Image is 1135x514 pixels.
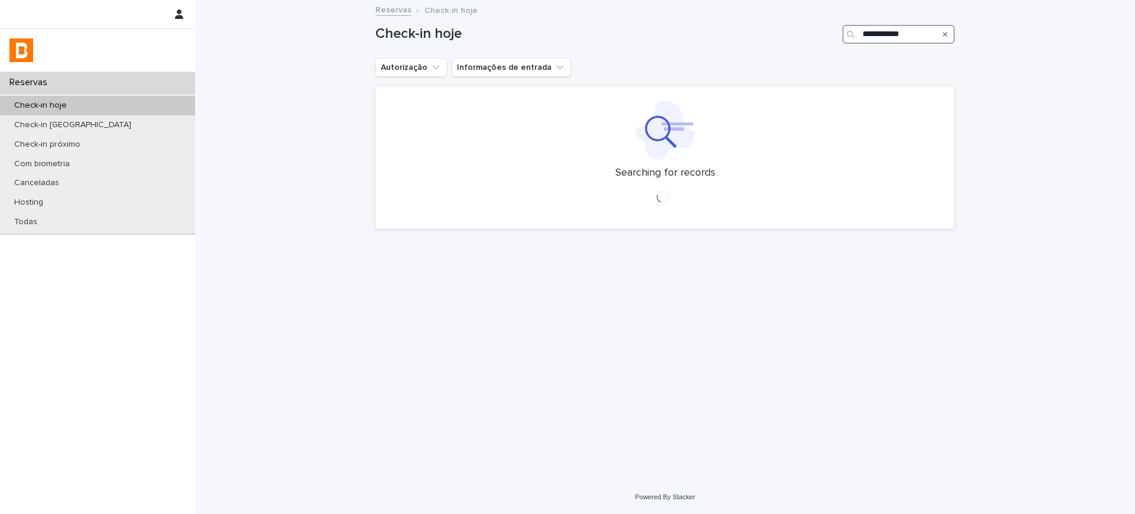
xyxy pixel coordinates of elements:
[375,58,447,77] button: Autorização
[5,77,57,88] p: Reservas
[635,493,695,500] a: Powered By Stacker
[452,58,571,77] button: Informações de entrada
[375,2,411,16] a: Reservas
[375,25,838,43] h1: Check-in hoje
[5,140,90,150] p: Check-in próximo
[5,120,141,130] p: Check-in [GEOGRAPHIC_DATA]
[5,217,47,227] p: Todas
[5,101,76,111] p: Check-in hoje
[615,167,715,180] p: Searching for records
[5,198,53,208] p: Hosting
[842,25,955,44] input: Search
[5,178,69,188] p: Canceladas
[424,3,478,16] p: Check-in hoje
[5,159,79,169] p: Com biometria
[9,38,33,62] img: zVaNuJHRTjyIjT5M9Xd5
